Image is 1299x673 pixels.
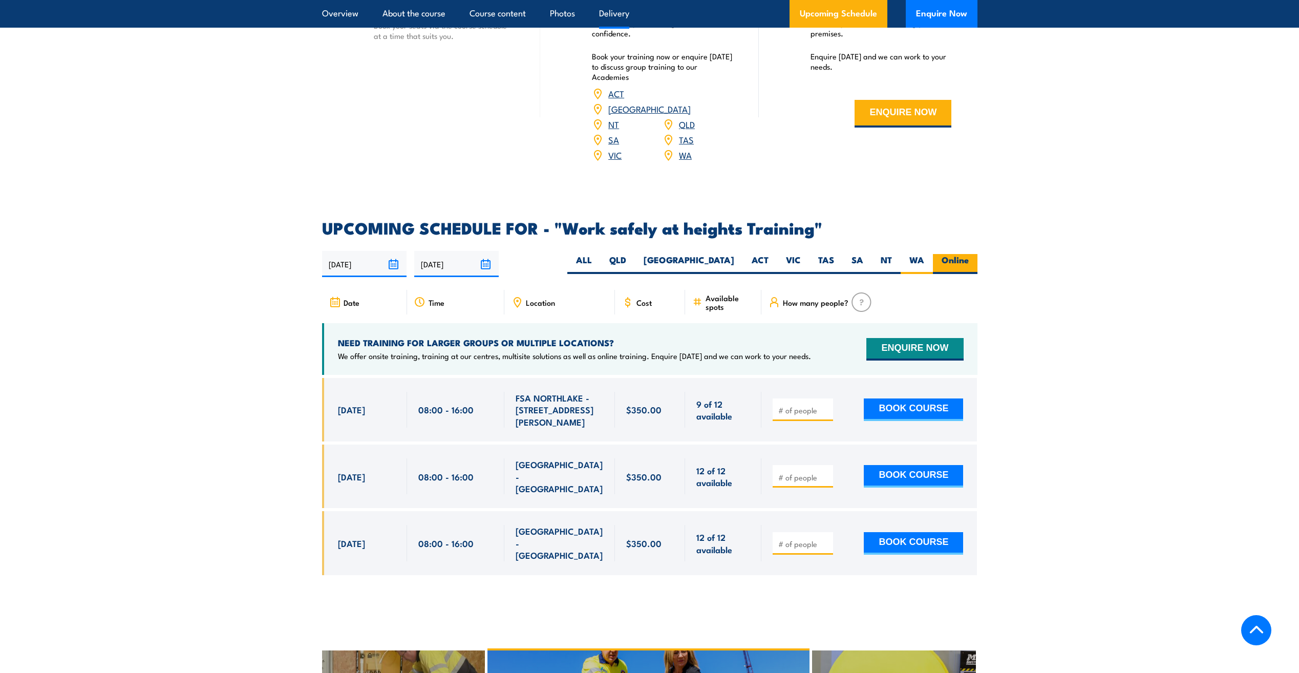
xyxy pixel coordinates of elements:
[526,298,555,307] span: Location
[626,471,662,482] span: $350.00
[516,458,604,494] span: [GEOGRAPHIC_DATA] - [GEOGRAPHIC_DATA]
[608,149,622,161] a: VIC
[516,525,604,561] span: [GEOGRAPHIC_DATA] - [GEOGRAPHIC_DATA]
[636,298,652,307] span: Cost
[783,298,848,307] span: How many people?
[810,254,843,274] label: TAS
[696,531,750,555] span: 12 of 12 available
[418,537,474,549] span: 08:00 - 16:00
[901,254,933,274] label: WA
[866,338,963,361] button: ENQUIRE NOW
[778,539,829,549] input: # of people
[414,251,499,277] input: To date
[608,87,624,99] a: ACT
[601,254,635,274] label: QLD
[608,118,619,130] a: NT
[679,149,692,161] a: WA
[338,537,365,549] span: [DATE]
[872,254,901,274] label: NT
[864,532,963,555] button: BOOK COURSE
[608,102,691,115] a: [GEOGRAPHIC_DATA]
[777,254,810,274] label: VIC
[626,537,662,549] span: $350.00
[696,465,750,489] span: 12 of 12 available
[679,133,694,145] a: TAS
[635,254,743,274] label: [GEOGRAPHIC_DATA]
[344,298,359,307] span: Date
[843,254,872,274] label: SA
[322,251,407,277] input: From date
[567,254,601,274] label: ALL
[679,118,695,130] a: QLD
[626,404,662,415] span: $350.00
[516,392,604,428] span: FSA NORTHLAKE - [STREET_ADDRESS][PERSON_NAME]
[864,398,963,421] button: BOOK COURSE
[338,337,811,348] h4: NEED TRAINING FOR LARGER GROUPS OR MULTIPLE LOCATIONS?
[696,398,750,422] span: 9 of 12 available
[592,51,733,82] p: Book your training now or enquire [DATE] to discuss group training to our Academies
[778,405,829,415] input: # of people
[429,298,444,307] span: Time
[706,293,754,311] span: Available spots
[811,51,952,72] p: Enquire [DATE] and we can work to your needs.
[418,471,474,482] span: 08:00 - 16:00
[933,254,977,274] label: Online
[322,220,977,235] h2: UPCOMING SCHEDULE FOR - "Work safely at heights Training"
[778,472,829,482] input: # of people
[864,465,963,488] button: BOOK COURSE
[418,404,474,415] span: 08:00 - 16:00
[338,471,365,482] span: [DATE]
[743,254,777,274] label: ACT
[855,100,951,128] button: ENQUIRE NOW
[338,351,811,361] p: We offer onsite training, training at our centres, multisite solutions as well as online training...
[338,404,365,415] span: [DATE]
[608,133,619,145] a: SA
[374,20,515,41] p: Book your seats via the course schedule at a time that suits you.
